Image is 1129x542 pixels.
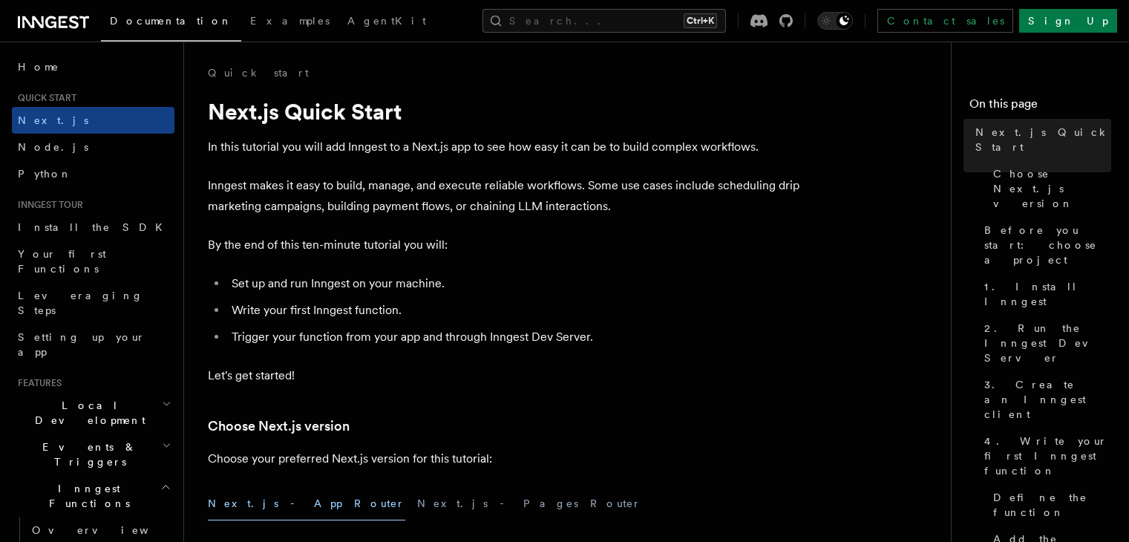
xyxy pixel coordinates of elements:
p: In this tutorial you will add Inngest to a Next.js app to see how easy it can be to build complex... [208,137,802,157]
span: Overview [32,524,185,536]
a: Next.js [12,107,174,134]
a: Next.js Quick Start [969,119,1111,160]
span: Next.js Quick Start [975,125,1111,154]
li: Set up and run Inngest on your machine. [227,273,802,294]
span: Home [18,59,59,74]
a: Examples [241,4,338,40]
button: Search...Ctrl+K [482,9,726,33]
a: 1. Install Inngest [978,273,1111,315]
a: Leveraging Steps [12,282,174,324]
span: Examples [250,15,330,27]
a: AgentKit [338,4,435,40]
button: Toggle dark mode [817,12,853,30]
span: 3. Create an Inngest client [984,377,1111,422]
span: Before you start: choose a project [984,223,1111,267]
p: Choose your preferred Next.js version for this tutorial: [208,448,802,469]
button: Next.js - App Router [208,487,405,520]
span: 4. Write your first Inngest function [984,434,1111,478]
h4: On this page [969,95,1111,119]
a: Home [12,53,174,80]
a: Choose Next.js version [208,416,350,437]
a: Sign Up [1019,9,1117,33]
a: Contact sales [877,9,1013,33]
a: Documentation [101,4,241,42]
a: Before you start: choose a project [978,217,1111,273]
a: Setting up your app [12,324,174,365]
span: 1. Install Inngest [984,279,1111,309]
li: Write your first Inngest function. [227,300,802,321]
span: Define the function [993,490,1111,520]
p: Let's get started! [208,365,802,386]
a: 3. Create an Inngest client [978,371,1111,428]
span: Next.js [18,114,88,126]
h1: Next.js Quick Start [208,98,802,125]
a: Define the function [987,484,1111,526]
span: Features [12,377,62,389]
kbd: Ctrl+K [684,13,717,28]
p: By the end of this ten-minute tutorial you will: [208,235,802,255]
span: Install the SDK [18,221,171,233]
span: Node.js [18,141,88,153]
span: Your first Functions [18,248,106,275]
a: Choose Next.js version [987,160,1111,217]
span: Leveraging Steps [18,290,143,316]
span: Inngest Functions [12,481,160,511]
a: 2. Run the Inngest Dev Server [978,315,1111,371]
li: Trigger your function from your app and through Inngest Dev Server. [227,327,802,347]
span: Local Development [12,398,162,428]
a: Quick start [208,65,309,80]
span: Documentation [110,15,232,27]
a: Python [12,160,174,187]
span: Events & Triggers [12,440,162,469]
span: Choose Next.js version [993,166,1111,211]
p: Inngest makes it easy to build, manage, and execute reliable workflows. Some use cases include sc... [208,175,802,217]
span: Setting up your app [18,331,145,358]
button: Local Development [12,392,174,434]
button: Next.js - Pages Router [417,487,641,520]
span: 2. Run the Inngest Dev Server [984,321,1111,365]
a: 4. Write your first Inngest function [978,428,1111,484]
span: Quick start [12,92,76,104]
span: Inngest tour [12,199,83,211]
span: AgentKit [347,15,426,27]
a: Install the SDK [12,214,174,241]
button: Events & Triggers [12,434,174,475]
button: Inngest Functions [12,475,174,517]
span: Python [18,168,72,180]
a: Node.js [12,134,174,160]
a: Your first Functions [12,241,174,282]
